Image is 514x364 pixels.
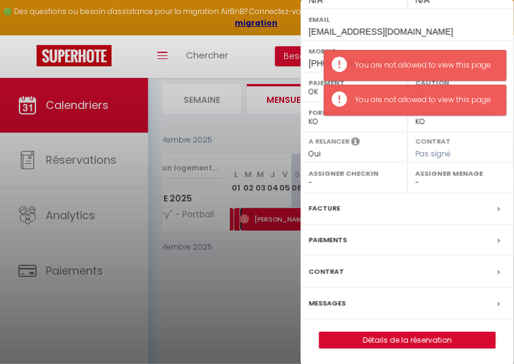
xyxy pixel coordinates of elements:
[319,332,496,349] button: Détails de la réservation
[10,5,46,41] button: Ouvrir le widget de chat LiveChat
[309,167,399,180] label: Assigner Checkin
[309,265,344,278] label: Contrat
[309,202,340,215] label: Facture
[309,77,399,89] label: Paiement
[415,149,451,159] span: Pas signé
[309,234,347,247] label: Paiements
[309,27,453,37] span: [EMAIL_ADDRESS][DOMAIN_NAME]
[415,167,506,180] label: Assigner Menage
[355,60,494,71] div: You are not allowed to view this page
[351,136,360,150] i: Sélectionner OUI si vous souhaiter envoyer les séquences de messages post-checkout
[309,45,506,57] label: Mobile
[415,136,451,144] label: Contrat
[415,77,506,89] label: Caution
[319,332,495,348] a: Détails de la réservation
[309,13,506,26] label: Email
[309,136,349,147] label: A relancer
[355,94,494,106] div: You are not allowed to view this page
[309,58,385,68] span: [PHONE_NUMBER]
[309,297,346,310] label: Messages
[309,107,399,119] label: Formulaire Bienvenue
